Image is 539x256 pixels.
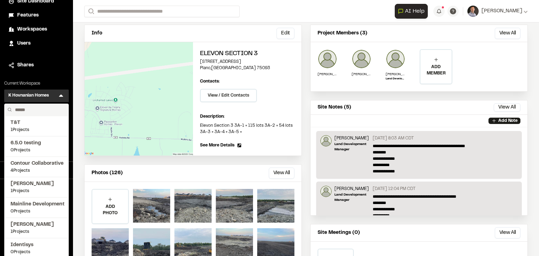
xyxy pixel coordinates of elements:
[11,139,62,147] span: 6.5.0 testing
[11,180,62,188] span: [PERSON_NAME]
[495,227,520,238] button: View All
[320,186,332,197] img: Will Lamb
[318,229,360,237] p: Site Meetings (0)
[11,160,62,174] a: Contour Collaborative4Projects
[92,169,123,177] p: Photos (126)
[11,119,62,133] a: T&T1Projects
[318,49,337,69] img: fernando ceballos
[17,12,39,19] span: Features
[318,29,367,37] p: Project Members (3)
[200,78,220,85] p: Contacts:
[200,89,257,102] button: View / Edit Contacts
[11,180,62,194] a: [PERSON_NAME]1Projects
[8,12,65,19] a: Features
[11,221,62,229] span: [PERSON_NAME]
[320,135,332,146] img: Will Lamb
[334,186,370,192] p: [PERSON_NAME]
[269,168,294,179] button: View All
[386,77,405,81] p: Land Development Manager
[467,6,528,17] button: [PERSON_NAME]
[395,4,431,19] div: Open AI Assistant
[318,72,337,77] p: [PERSON_NAME]
[11,249,62,255] span: 0 Projects
[84,6,97,17] button: Search
[92,204,128,216] p: ADD PHOTO
[92,29,102,37] p: Info
[352,49,371,69] img: Miguel Angel Soto Montes
[334,135,370,142] p: [PERSON_NAME]
[373,135,414,142] p: [DATE] 8:03 AM CDT
[200,113,294,120] p: Description:
[467,6,479,17] img: User
[334,192,370,203] p: Land Development Manager
[494,103,520,112] button: View All
[11,188,62,194] span: 1 Projects
[8,92,49,99] h3: K Hovnanian Homes
[17,40,31,47] span: Users
[11,241,62,249] span: Identisys
[17,26,47,33] span: Workspaces
[4,80,69,87] p: Current Workspace
[495,28,520,39] button: View All
[11,160,62,168] span: Contour Collaborative
[405,7,425,15] span: AI Help
[11,229,62,235] span: 1 Projects
[200,142,234,149] span: See More Details
[11,241,62,255] a: Identisys0Projects
[334,142,370,152] p: Land Development Manager
[11,147,62,153] span: 0 Projects
[11,139,62,153] a: 6.5.0 testing0Projects
[11,208,62,215] span: 0 Projects
[420,64,452,77] p: ADD MEMBER
[386,72,405,77] p: [PERSON_NAME]
[8,26,65,33] a: Workspaces
[481,7,522,15] span: [PERSON_NAME]
[17,61,34,69] span: Shares
[373,186,415,192] p: [DATE] 12:04 PM CDT
[200,59,294,65] p: [STREET_ADDRESS]
[11,168,62,174] span: 4 Projects
[8,61,65,69] a: Shares
[8,40,65,47] a: Users
[386,49,405,69] img: Will Lamb
[277,28,294,39] button: Edit
[200,49,294,59] h2: Elevon Section 3
[11,127,62,133] span: 1 Projects
[318,104,351,111] p: Site Notes (5)
[11,221,62,235] a: [PERSON_NAME]1Projects
[200,123,294,135] p: Elevon Section 3 3A-1 = 115 lots 3A-2 = 54 lots 3A-3 = 3A-4 = 3A-5 =
[11,201,62,208] span: Mainline Development
[11,119,62,127] span: T&T
[200,65,294,71] p: Plano , [GEOGRAPHIC_DATA] 75093
[11,201,62,215] a: Mainline Development0Projects
[395,4,428,19] button: Open AI Assistant
[498,118,518,124] p: Add Note
[352,72,371,77] p: [PERSON_NAME] [PERSON_NAME] [PERSON_NAME]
